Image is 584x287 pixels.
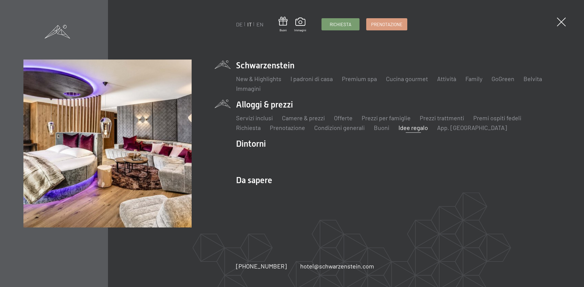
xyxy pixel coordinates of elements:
a: [PHONE_NUMBER] [236,262,287,270]
a: Richiesta [322,19,359,30]
a: New & Highlights [236,75,281,82]
a: Cucina gourmet [386,75,428,82]
a: DE [236,21,243,28]
span: Immagini [294,28,306,32]
span: Buoni [279,28,287,32]
a: hotel@schwarzenstein.com [300,262,374,270]
a: EN [256,21,263,28]
a: Premium spa [342,75,377,82]
a: IT [247,21,252,28]
a: Immagini [236,85,261,92]
a: Premi ospiti fedeli [473,114,521,121]
span: Prenotazione [371,21,402,28]
a: Camere & prezzi [282,114,325,121]
a: Buoni [374,124,389,131]
a: Servizi inclusi [236,114,273,121]
a: Idee regalo [398,124,428,131]
a: Condizioni generali [314,124,365,131]
a: Richiesta [236,124,261,131]
a: GoGreen [492,75,514,82]
a: Attività [437,75,456,82]
span: Richiesta [330,21,351,28]
a: Immagini [294,18,306,32]
a: Prenotazione [270,124,305,131]
a: Family [465,75,482,82]
a: Prezzi per famiglie [362,114,411,121]
a: Offerte [334,114,353,121]
span: [PHONE_NUMBER] [236,262,287,270]
a: App. [GEOGRAPHIC_DATA] [437,124,507,131]
a: Prezzi trattmenti [420,114,464,121]
a: Prenotazione [367,19,407,30]
a: Buoni [279,17,287,32]
a: I padroni di casa [290,75,333,82]
a: Belvita [523,75,542,82]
